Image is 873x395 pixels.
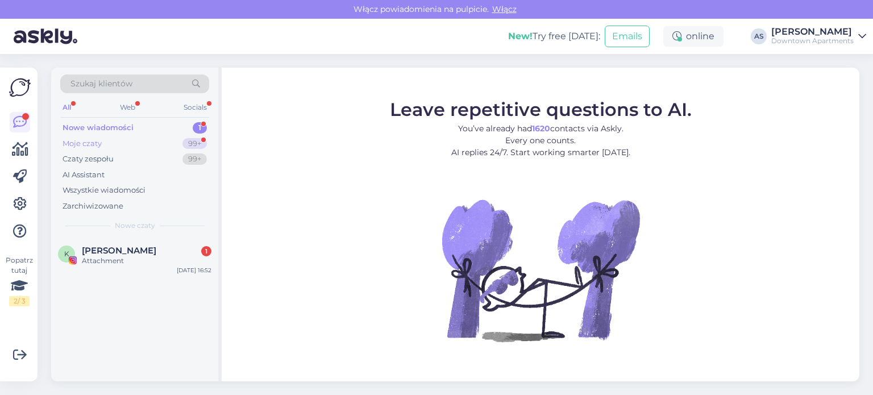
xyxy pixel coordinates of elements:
[771,27,854,36] div: [PERSON_NAME]
[64,250,69,258] span: K
[118,100,138,115] div: Web
[63,201,123,212] div: Zarchiwizowane
[532,123,550,134] b: 1620
[9,296,30,306] div: 2 / 3
[9,77,31,98] img: Askly Logo
[115,221,155,231] span: Nowe czaty
[605,26,650,47] button: Emails
[63,153,114,165] div: Czaty zespołu
[63,169,105,181] div: AI Assistant
[182,138,207,149] div: 99+
[508,31,533,41] b: New!
[63,122,134,134] div: Nowe wiadomości
[181,100,209,115] div: Socials
[508,30,600,43] div: Try free [DATE]:
[82,256,211,266] div: Attachment
[390,123,692,159] p: You’ve already had contacts via Askly. Every one counts. AI replies 24/7. Start working smarter [...
[663,26,724,47] div: online
[390,98,692,120] span: Leave repetitive questions to AI.
[438,168,643,372] img: No Chat active
[70,78,132,90] span: Szukaj klientów
[489,4,520,14] span: Włącz
[82,246,156,256] span: Katarzyna M.
[751,28,767,44] div: AS
[201,246,211,256] div: 1
[63,185,145,196] div: Wszystkie wiadomości
[771,27,866,45] a: [PERSON_NAME]Downtown Apartments
[771,36,854,45] div: Downtown Apartments
[9,255,30,306] div: Popatrz tutaj
[182,153,207,165] div: 99+
[63,138,102,149] div: Moje czaty
[177,266,211,275] div: [DATE] 16:52
[60,100,73,115] div: All
[193,122,207,134] div: 1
